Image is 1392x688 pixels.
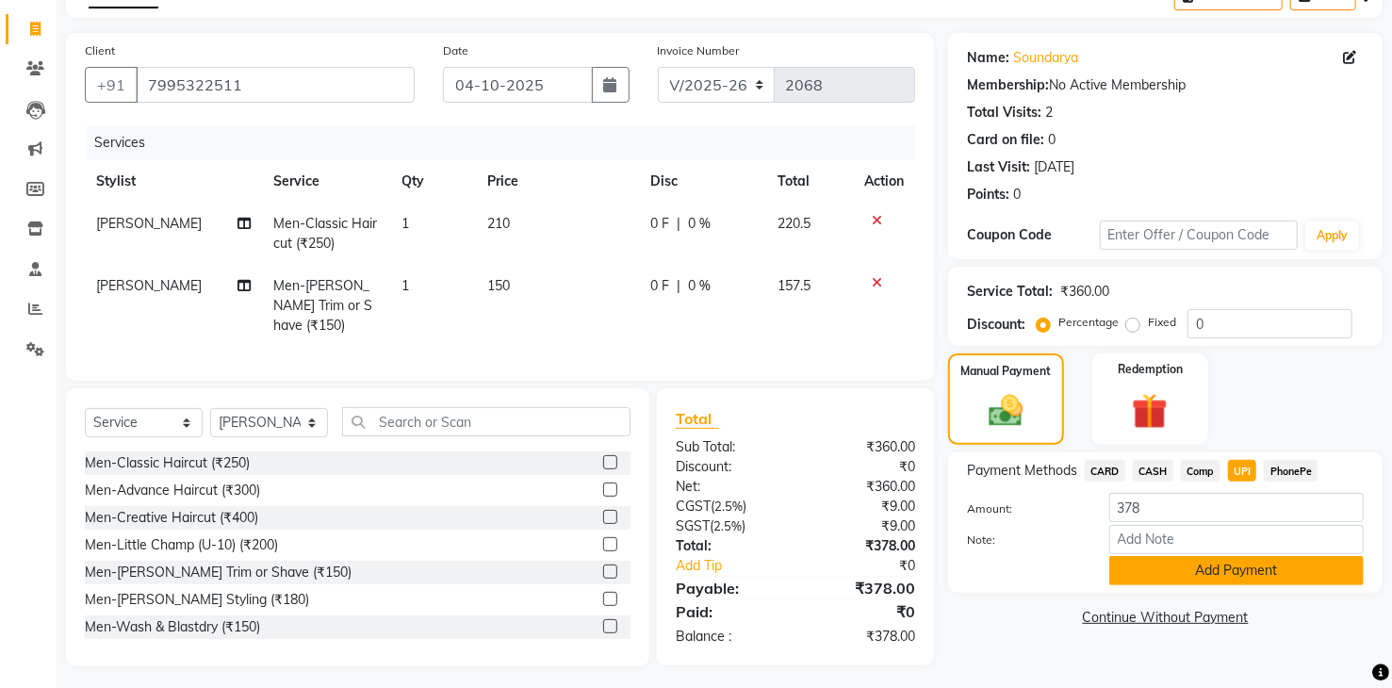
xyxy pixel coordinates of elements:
[952,608,1379,628] a: Continue Without Payment
[1048,130,1056,150] div: 0
[795,600,929,623] div: ₹0
[1100,221,1298,250] input: Enter Offer / Coupon Code
[487,215,510,232] span: 210
[1133,460,1173,482] span: CASH
[795,437,929,457] div: ₹360.00
[967,461,1077,481] span: Payment Methods
[778,215,811,232] span: 220.5
[1109,493,1364,522] input: Amount
[662,600,795,623] div: Paid:
[1121,389,1179,434] img: _gift.svg
[640,160,766,203] th: Disc
[1060,282,1109,302] div: ₹360.00
[662,457,795,477] div: Discount:
[1118,361,1183,378] label: Redemption
[1013,48,1078,68] a: Soundarya
[273,215,377,252] span: Men-Classic Haircut (₹250)
[967,315,1025,335] div: Discount:
[967,282,1053,302] div: Service Total:
[1228,460,1257,482] span: UPI
[795,577,929,599] div: ₹378.00
[487,277,510,294] span: 150
[967,157,1030,177] div: Last Visit:
[85,481,260,500] div: Men-Advance Haircut (₹300)
[795,627,929,647] div: ₹378.00
[96,277,202,294] span: [PERSON_NAME]
[85,590,309,610] div: Men-[PERSON_NAME] Styling (₹180)
[1085,460,1125,482] span: CARD
[678,276,681,296] span: |
[273,277,372,334] span: Men-[PERSON_NAME] Trim or Shave (₹150)
[795,477,929,497] div: ₹360.00
[262,160,390,203] th: Service
[967,185,1009,205] div: Points:
[967,103,1041,123] div: Total Visits:
[85,563,352,582] div: Men-[PERSON_NAME] Trim or Shave (₹150)
[662,437,795,457] div: Sub Total:
[953,500,1094,517] label: Amount:
[1013,185,1021,205] div: 0
[85,42,115,59] label: Client
[967,225,1099,245] div: Coupon Code
[85,67,138,103] button: +91
[662,497,795,516] div: ( )
[676,498,711,515] span: CGST
[1305,221,1359,250] button: Apply
[1109,525,1364,554] input: Add Note
[651,276,670,296] span: 0 F
[401,277,409,294] span: 1
[689,214,712,234] span: 0 %
[662,516,795,536] div: ( )
[85,508,258,528] div: Men-Creative Haircut (₹400)
[1045,103,1053,123] div: 2
[658,42,740,59] label: Invoice Number
[778,277,811,294] span: 157.5
[662,556,818,576] a: Add Tip
[136,67,415,103] input: Search by Name/Mobile/Email/Code
[443,42,468,59] label: Date
[342,407,630,436] input: Search or Scan
[967,48,1009,68] div: Name:
[795,497,929,516] div: ₹9.00
[818,556,929,576] div: ₹0
[401,215,409,232] span: 1
[967,75,1364,95] div: No Active Membership
[476,160,640,203] th: Price
[87,125,929,160] div: Services
[85,453,250,473] div: Men-Classic Haircut (₹250)
[967,130,1044,150] div: Card on file:
[795,457,929,477] div: ₹0
[853,160,915,203] th: Action
[953,532,1094,549] label: Note:
[676,409,719,429] span: Total
[662,577,795,599] div: Payable:
[662,477,795,497] div: Net:
[85,617,260,637] div: Men-Wash & Blastdry (₹150)
[678,214,681,234] span: |
[1058,314,1119,331] label: Percentage
[766,160,854,203] th: Total
[96,215,202,232] span: [PERSON_NAME]
[1181,460,1220,482] span: Comp
[1034,157,1074,177] div: [DATE]
[714,499,743,514] span: 2.5%
[978,391,1034,431] img: _cash.svg
[713,518,742,533] span: 2.5%
[967,75,1049,95] div: Membership:
[689,276,712,296] span: 0 %
[85,535,278,555] div: Men-Little Champ (U-10) (₹200)
[390,160,475,203] th: Qty
[85,160,262,203] th: Stylist
[662,627,795,647] div: Balance :
[1109,556,1364,585] button: Add Payment
[795,516,929,536] div: ₹9.00
[1148,314,1176,331] label: Fixed
[1264,460,1318,482] span: PhonePe
[676,517,710,534] span: SGST
[651,214,670,234] span: 0 F
[795,536,929,556] div: ₹378.00
[961,363,1052,380] label: Manual Payment
[662,536,795,556] div: Total:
